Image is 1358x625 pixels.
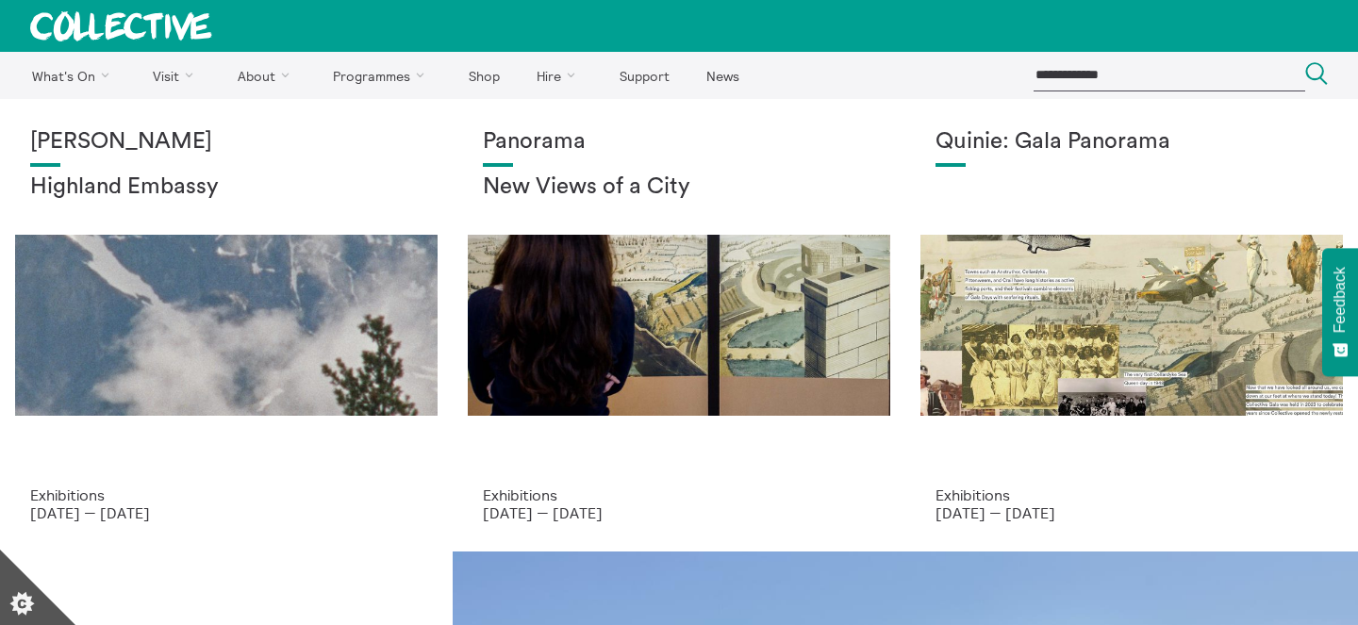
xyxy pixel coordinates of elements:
a: Visit [137,52,218,99]
p: [DATE] — [DATE] [30,504,422,521]
p: Exhibitions [483,486,875,503]
button: Feedback - Show survey [1322,248,1358,376]
h2: Highland Embassy [30,174,422,201]
a: Josie Vallely Quinie: Gala Panorama Exhibitions [DATE] — [DATE] [905,99,1358,551]
a: What's On [15,52,133,99]
a: Collective Panorama June 2025 small file 8 Panorama New Views of a City Exhibitions [DATE] — [DATE] [453,99,905,551]
a: About [221,52,313,99]
p: [DATE] — [DATE] [483,504,875,521]
h2: New Views of a City [483,174,875,201]
a: Support [603,52,686,99]
a: Hire [521,52,600,99]
h1: [PERSON_NAME] [30,129,422,156]
h1: Quinie: Gala Panorama [936,129,1328,156]
span: Feedback [1332,267,1349,333]
a: Programmes [317,52,449,99]
p: Exhibitions [30,486,422,503]
h1: Panorama [483,129,875,156]
a: Shop [452,52,516,99]
p: Exhibitions [936,486,1328,503]
a: News [689,52,755,99]
p: [DATE] — [DATE] [936,504,1328,521]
